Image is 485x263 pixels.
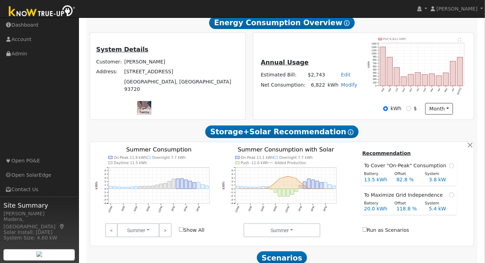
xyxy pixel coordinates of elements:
text: Nov [402,88,406,93]
div: 3.8 kW [425,176,458,183]
button: Summer [244,223,320,237]
text: 6AM [133,206,138,212]
text: -3 [231,198,233,201]
text: -4 [104,202,106,205]
rect: onclick="" [324,182,327,189]
td: [PERSON_NAME] [123,57,240,67]
text: 1200 [372,46,377,48]
text: 400 [373,72,377,74]
rect: onclick="" [436,76,442,86]
img: Google [139,106,162,115]
div: 13.5 kWh [360,176,393,183]
text: 9PM [195,206,201,212]
i: Show Help [344,20,350,26]
text: 3 [232,176,233,180]
circle: onclick="" [254,188,255,189]
text: Summer Consumption with Solar [238,147,334,153]
rect: onclick="" [291,189,294,195]
circle: onclick="" [241,188,242,189]
rect: onclick="" [168,181,171,189]
rect: onclick="" [249,187,252,189]
text: 9AM [146,206,151,212]
text: -1 [104,191,106,194]
rect: onclick="" [172,179,175,189]
rect: onclick="" [164,183,167,189]
u: System Details [96,46,148,53]
rect: onclick="" [422,75,428,86]
text: 3AM [120,206,126,212]
circle: onclick="" [321,188,322,189]
text: kWh [222,182,225,190]
rect: onclick="" [408,74,414,86]
text: 3AM [247,206,253,212]
text: kWh [95,182,98,190]
text: 800 [373,59,377,61]
td: Net Consumption: [260,80,307,90]
u: Recommendation [363,150,411,156]
span: Site Summary [4,201,75,210]
circle: onclick="" [287,176,288,177]
div: Madera, [GEOGRAPHIC_DATA] [4,216,75,230]
rect: onclick="" [266,187,269,189]
a: > [159,223,171,237]
text: 1 [104,184,106,187]
rect: onclick="" [299,186,303,189]
rect: onclick="" [118,187,121,189]
text: 12AM [234,206,240,214]
rect: onclick="" [240,187,244,189]
td: $2,743 [307,70,326,80]
text: 0 [376,85,377,87]
button: month [425,103,453,115]
text: 0 [104,187,106,190]
circle: onclick="" [237,188,238,189]
text: 1000 [372,52,377,55]
rect: onclick="" [286,189,290,197]
text: 0 [232,187,233,190]
rect: onclick="" [328,184,332,189]
circle: onclick="" [329,188,330,189]
text: 9PM [323,206,328,212]
text: 6PM [310,206,315,212]
span: [PERSON_NAME] [437,6,478,12]
a: Modify [341,82,358,88]
circle: onclick="" [258,188,259,189]
circle: onclick="" [263,188,264,189]
a: Terms (opens in new tab) [139,110,149,114]
text: Jan [416,88,420,92]
text: 300 [373,75,377,77]
a: Edit [341,72,351,77]
text: 9AM [273,206,278,212]
text: 3 [104,176,106,180]
rect: onclick="" [253,187,257,189]
rect: onclick="" [201,184,205,189]
circle: onclick="" [246,188,247,189]
circle: onclick="" [300,182,301,183]
circle: onclick="" [283,177,284,178]
circle: onclick="" [313,188,314,189]
rect: onclick="" [380,47,386,86]
text: 12AM [107,206,113,214]
circle: onclick="" [267,188,268,189]
text: kWh [367,61,370,68]
td: 6,822 [307,80,326,90]
img: Know True-Up [5,4,79,20]
text: Pull 6,822 kWh [383,37,406,41]
rect: onclick="" [180,178,184,189]
rect: onclick="" [429,74,435,86]
div: Battery [360,171,391,177]
rect: onclick="" [236,186,240,189]
rect: onclick="" [450,61,456,86]
circle: onclick="" [325,188,326,189]
rect: onclick="" [270,189,273,189]
text: 700 [373,62,377,65]
text: 3PM [298,206,303,212]
text: May [444,88,449,93]
span: To Cover "On-Peak" Consumption [364,162,449,169]
td: kWh [326,80,340,90]
text: -2 [231,195,233,198]
text: Oct [395,88,399,92]
text: Jun [451,88,455,92]
text: 12PM [157,206,163,214]
text: Added Production [275,161,306,165]
text: Feb [423,88,427,92]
